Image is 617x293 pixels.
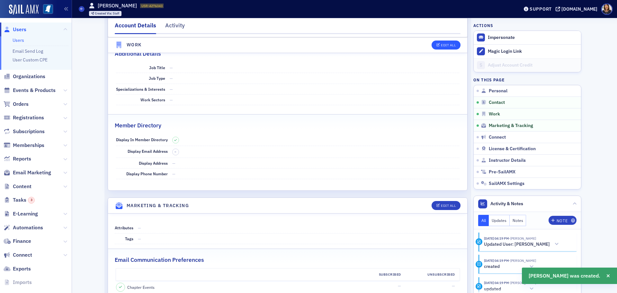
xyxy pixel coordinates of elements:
span: Events & Products [13,87,56,94]
button: Edit All [432,41,461,50]
span: Work [489,111,500,117]
div: Edit All [441,204,456,207]
span: Registrations [13,114,44,121]
span: — [398,283,401,288]
button: Updated User: [PERSON_NAME] [484,241,561,248]
span: Display Email Address [128,149,168,154]
time: 10/13/2025 04:19 PM [484,258,509,263]
span: — [170,97,173,102]
span: Reports [13,155,31,162]
span: Work Sectors [140,97,165,102]
div: Update [476,283,482,290]
span: Content [13,183,31,190]
a: Content [4,183,31,190]
button: Magic Login Link [474,44,581,58]
a: Exports [4,265,31,272]
a: Memberships [4,142,44,149]
div: Subscribed [352,272,406,277]
span: Tasks [13,197,35,204]
button: Notes [510,215,526,226]
img: SailAMX [9,5,39,15]
a: Subscriptions [4,128,45,135]
span: Imports [13,279,32,286]
span: License & Certification [489,146,536,152]
span: Profile [601,4,613,15]
h5: Updated User: [PERSON_NAME] [484,242,550,247]
a: Email Marketing [4,169,51,176]
span: Subscriptions [13,128,45,135]
a: Reports [4,155,31,162]
span: Instructor Details [489,158,526,163]
time: 10/13/2025 04:19 PM [484,280,509,285]
span: Pre-SailAMX [489,169,515,175]
span: Activity & Notes [490,200,523,207]
a: User Custom CPE [13,57,48,63]
span: Finance [13,238,31,245]
span: Marketing & Tracking [489,123,533,129]
button: created [484,263,536,270]
div: [DOMAIN_NAME] [561,6,597,12]
span: — [138,236,141,241]
span: Connect [13,252,32,259]
span: Created Via : [95,11,113,15]
button: All [478,215,489,226]
span: Noma Burge [509,280,536,285]
span: Display In Member Directory [116,137,168,142]
span: — [452,283,455,288]
button: Updates [489,215,510,226]
span: — [170,87,173,92]
a: Events & Products [4,87,56,94]
button: Edit All [432,201,461,210]
span: Job Type [149,76,165,81]
span: Attributes [115,225,133,230]
button: Impersonate [488,35,515,41]
span: Display Address [139,160,168,166]
span: Memberships [13,142,44,149]
span: Exports [13,265,31,272]
button: updated [484,286,536,292]
h5: created [484,264,500,270]
a: Connect [4,252,32,259]
div: Adjust Account Credit [488,62,578,68]
span: SailAMX Settings [489,181,524,187]
span: Connect [489,134,506,140]
span: — [170,65,173,70]
h4: Work [127,41,142,48]
span: Display Phone Number [126,171,168,176]
span: Users [13,26,26,33]
span: Email Marketing [13,169,51,176]
span: Organizations [13,73,45,80]
span: — [172,171,175,176]
span: Personal [489,88,507,94]
a: Tasks3 [4,197,35,204]
span: Job Title [149,65,165,70]
div: Support [530,6,552,12]
div: Activity [165,21,185,33]
a: Registrations [4,114,44,121]
div: Activity [476,238,482,245]
div: Created Via: Staff [89,11,122,16]
h2: Email Communication Preferences [115,256,204,264]
span: E-Learning [13,210,38,217]
h1: [PERSON_NAME] [98,2,137,9]
span: Tags [125,236,133,241]
a: Adjust Account Credit [474,58,581,72]
div: Account Details [115,21,156,34]
a: Orders [4,101,29,108]
h4: On this page [473,77,581,83]
div: Magic Login Link [488,49,578,54]
a: E-Learning [4,210,38,217]
img: SailAMX [43,4,53,14]
span: — [138,225,141,230]
span: Orders [13,101,29,108]
h4: Marketing & Tracking [127,202,189,209]
a: Finance [4,238,31,245]
a: Imports [4,279,32,286]
div: Edit All [441,43,456,47]
a: Organizations [4,73,45,80]
button: Note [549,216,577,225]
span: — [172,160,175,166]
button: [DOMAIN_NAME] [556,7,600,11]
h2: Member Directory [115,121,161,130]
span: Automations [13,224,43,231]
